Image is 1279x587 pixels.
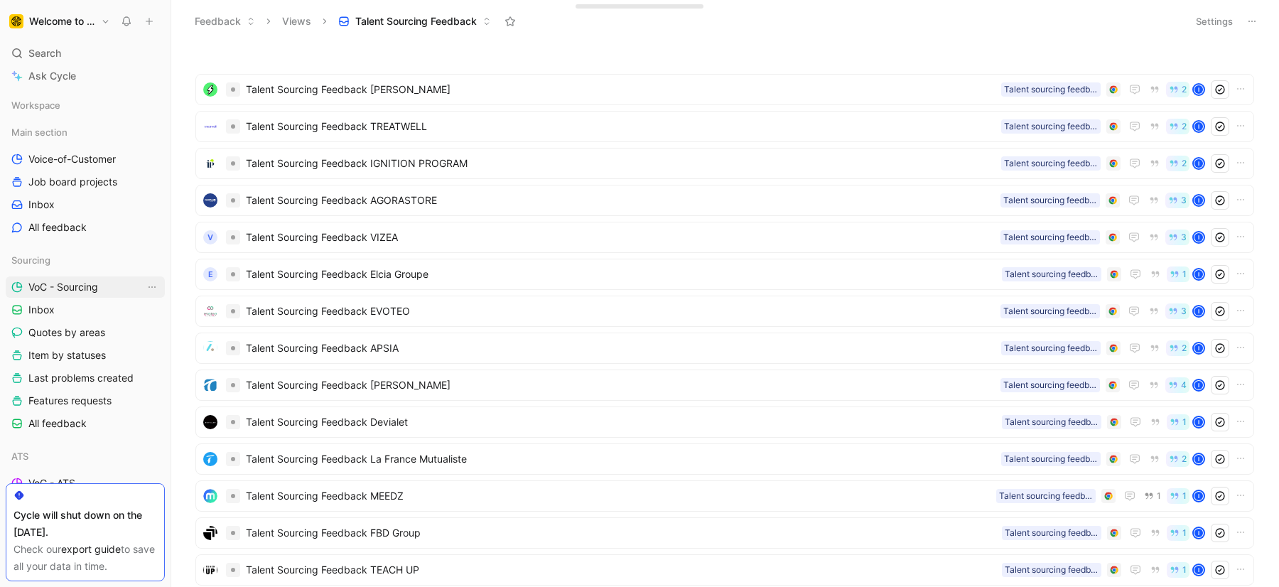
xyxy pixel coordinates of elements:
button: 1 [1141,488,1164,504]
a: ETalent Sourcing Feedback Elcia GroupeTalent sourcing feedback1I [195,259,1254,290]
div: Talent sourcing feedback [1004,452,1098,466]
div: Talent sourcing feedback [1004,82,1098,97]
a: export guide [61,543,121,555]
img: logo [203,563,217,577]
div: Main sectionVoice-of-CustomerJob board projectsInboxAll feedback [6,122,165,238]
div: I [1194,306,1204,316]
img: logo [203,304,217,318]
span: 3 [1181,307,1187,316]
img: logo [203,526,217,540]
span: Talent Sourcing Feedback EVOTEO [246,303,995,320]
button: 1 [1167,488,1189,504]
div: I [1194,565,1204,575]
span: Talent Sourcing Feedback IGNITION PROGRAM [246,155,995,172]
img: logo [203,82,217,97]
span: 1 [1182,418,1187,426]
div: I [1194,380,1204,390]
span: Main section [11,125,68,139]
button: 1 [1167,525,1189,541]
a: logoTalent Sourcing Feedback [PERSON_NAME]Talent sourcing feedback2I [195,74,1254,105]
img: logo [203,119,217,134]
div: Talent sourcing feedback [1004,156,1098,171]
div: I [1194,158,1204,168]
div: I [1194,269,1204,279]
div: Talent sourcing feedback [1003,304,1097,318]
div: Talent sourcing feedback [1005,415,1099,429]
img: logo [203,452,217,466]
a: VoC - ATS [6,473,165,494]
span: Voice-of-Customer [28,152,116,166]
button: Talent Sourcing Feedback [332,11,497,32]
span: Inbox [28,198,55,212]
a: Job board projects [6,171,165,193]
div: ATS [6,446,165,467]
button: 2 [1166,119,1189,134]
button: 4 [1165,377,1189,393]
div: I [1194,454,1204,464]
div: ATSVoC - ATSFeedback to checkAll ThemesATS projectsAll topics [6,446,165,585]
img: Welcome to the Jungle [9,14,23,28]
button: Welcome to the JungleWelcome to the Jungle [6,11,114,31]
span: Talent Sourcing Feedback Devialet [246,414,996,431]
a: VoC - SourcingView actions [6,276,165,298]
a: Inbox [6,194,165,215]
span: 3 [1181,233,1187,242]
span: VoC - ATS [28,476,75,490]
a: VTalent Sourcing Feedback VIZEATalent sourcing feedback3I [195,222,1254,253]
a: logoTalent Sourcing Feedback TREATWELLTalent sourcing feedback2I [195,111,1254,142]
button: View actions [145,280,159,294]
a: logoTalent Sourcing Feedback APSIATalent sourcing feedback2I [195,333,1254,364]
a: logoTalent Sourcing Feedback DevialetTalent sourcing feedback1I [195,406,1254,438]
span: Talent Sourcing Feedback APSIA [246,340,995,357]
img: logo [203,156,217,171]
button: 3 [1165,303,1189,319]
span: Talent Sourcing Feedback AGORASTORE [246,192,995,209]
span: Ask Cycle [28,68,76,85]
div: Talent sourcing feedback [1003,378,1097,392]
a: logoTalent Sourcing Feedback [PERSON_NAME]Talent sourcing feedback4I [195,370,1254,401]
span: 1 [1182,566,1187,574]
span: VoC - Sourcing [28,280,98,294]
span: All feedback [28,220,87,235]
div: Talent sourcing feedback [1003,193,1097,208]
button: 3 [1165,193,1189,208]
a: logoTalent Sourcing Feedback IGNITION PROGRAMTalent sourcing feedback2I [195,148,1254,179]
button: 2 [1166,82,1189,97]
a: Item by statuses [6,345,165,366]
img: logo [203,341,217,355]
span: Inbox [28,303,55,317]
a: Last problems created [6,367,165,389]
div: I [1194,195,1204,205]
div: Sourcing [6,249,165,271]
img: logo [203,193,217,208]
span: Talent Sourcing Feedback TREATWELL [246,118,995,135]
a: logoTalent Sourcing Feedback EVOTEOTalent sourcing feedback3I [195,296,1254,327]
button: 1 [1167,414,1189,430]
div: I [1194,232,1204,242]
div: Main section [6,122,165,143]
button: 1 [1167,562,1189,578]
a: logoTalent Sourcing Feedback MEEDZTalent sourcing feedback11I [195,480,1254,512]
div: I [1194,528,1204,538]
div: I [1194,343,1204,353]
span: Talent Sourcing Feedback La France Mutualiste [246,451,995,468]
span: Sourcing [11,253,50,267]
a: Features requests [6,390,165,411]
img: logo [203,415,217,429]
a: Inbox [6,299,165,321]
div: Talent sourcing feedback [1003,230,1097,244]
span: Talent Sourcing Feedback VIZEA [246,229,995,246]
a: logoTalent Sourcing Feedback AGORASTORETalent sourcing feedback3I [195,185,1254,216]
span: 4 [1181,381,1187,389]
span: 2 [1182,159,1187,168]
a: Ask Cycle [6,65,165,87]
span: ATS [11,449,28,463]
div: V [203,230,217,244]
span: All feedback [28,416,87,431]
div: Search [6,43,165,64]
button: 1 [1167,266,1189,282]
span: 2 [1182,455,1187,463]
div: I [1194,122,1204,131]
a: logoTalent Sourcing Feedback TEACH UPTalent sourcing feedback1I [195,554,1254,586]
span: 1 [1182,492,1187,500]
